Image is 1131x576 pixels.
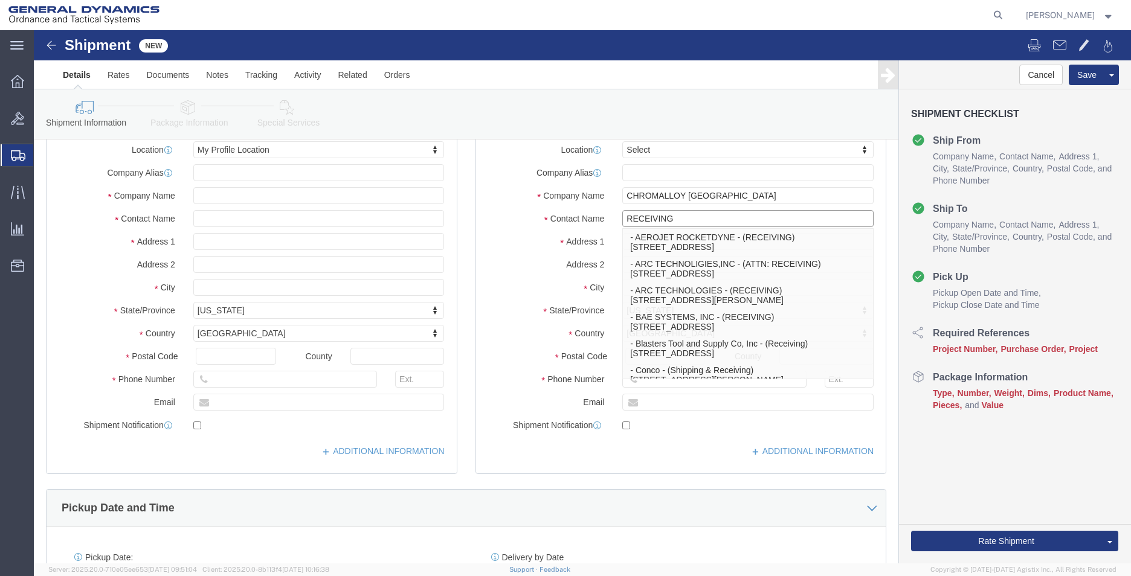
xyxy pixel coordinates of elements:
[282,566,329,573] span: [DATE] 10:16:38
[34,30,1131,563] iframe: FS Legacy Container
[148,566,197,573] span: [DATE] 09:51:04
[509,566,540,573] a: Support
[540,566,570,573] a: Feedback
[930,565,1116,575] span: Copyright © [DATE]-[DATE] Agistix Inc., All Rights Reserved
[1025,8,1115,22] button: [PERSON_NAME]
[202,566,329,573] span: Client: 2025.20.0-8b113f4
[8,6,159,24] img: logo
[1026,8,1095,22] span: LaShirl Montgomery
[48,566,197,573] span: Server: 2025.20.0-710e05ee653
